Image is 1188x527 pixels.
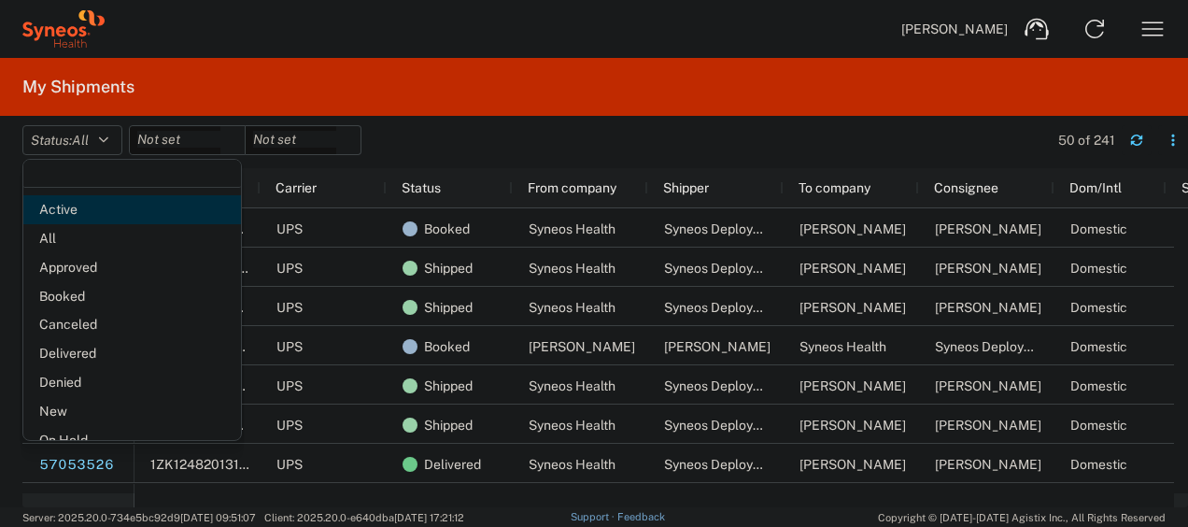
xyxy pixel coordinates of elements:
span: Shipped [424,366,473,406]
span: UPS [276,300,303,315]
input: Not set [130,126,245,154]
span: Syneos Deployments [664,418,790,433]
span: Jennifer Larter [799,261,906,276]
span: Delivered [23,339,241,368]
div: 50 of 241 [1058,132,1115,149]
span: Syneos Deployments [664,457,790,472]
span: 1ZK124820131121574 [150,457,282,472]
a: 57053526 [38,450,115,480]
span: [PERSON_NAME] [901,21,1008,37]
span: Syneos Health [529,300,615,315]
span: Syneos Health [529,378,615,393]
span: UPS [276,261,303,276]
span: Syneos Deployments [664,300,790,315]
span: Booked [424,327,470,366]
span: UPS [276,457,303,472]
span: All [23,224,241,253]
span: Syneos Deployments [935,339,1061,354]
span: Shipper [663,180,709,195]
span: Domestic [1070,378,1127,393]
span: Delivered [424,445,481,484]
span: Carrier [276,180,317,195]
span: Syneos Health [529,457,615,472]
span: Domestic [1070,339,1127,354]
a: Support [571,511,617,522]
a: 57053359 [38,490,115,520]
span: Status [402,180,441,195]
span: Juan Rios [799,378,906,393]
span: Denied [23,368,241,397]
button: Status:All [22,125,122,155]
a: Feedback [617,511,665,522]
span: Shipped [424,288,473,327]
span: Maureen Zook [935,457,1041,472]
span: Juan Rios [529,339,635,354]
span: Juan Rios [935,378,1041,393]
span: All [72,133,89,148]
span: UPS [276,221,303,236]
span: Syneos Health [799,339,886,354]
span: Syneos Health [529,418,615,433]
span: Douglas Jacobson [799,221,906,236]
span: Syneos Health [529,221,615,236]
span: Megan Tureaud [935,300,1041,315]
span: Syneos Deployments [664,221,790,236]
span: Syneos Deployments [664,378,790,393]
span: Shipped [424,484,473,523]
span: Syneos Health [529,261,615,276]
span: To company [799,180,870,195]
span: Active [23,195,241,224]
span: Consignee [934,180,998,195]
span: Approved [23,253,241,282]
span: Juan Rios [664,339,771,354]
span: Megan Tureaud [799,300,906,315]
span: UPS [276,418,303,433]
input: Not set [246,126,361,154]
span: Kelli Cureton-Hill [799,418,906,433]
span: Shipped [424,249,473,288]
h2: My Shipments [22,76,134,98]
span: Server: 2025.20.0-734e5bc92d9 [22,512,256,523]
span: Domestic [1070,221,1127,236]
span: Domestic [1070,300,1127,315]
span: Booked [23,282,241,311]
span: Canceled [23,310,241,339]
span: Jennifer Larter [935,261,1041,276]
span: Syneos Deployments [664,261,790,276]
span: On Hold [23,426,241,455]
span: Dom/Intl [1069,180,1122,195]
span: Booked [424,209,470,249]
span: Maureen Zook [799,457,906,472]
span: From company [528,180,616,195]
span: New [23,397,241,426]
span: Client: 2025.20.0-e640dba [264,512,464,523]
span: [DATE] 09:51:07 [180,512,256,523]
span: Domestic [1070,261,1127,276]
span: [DATE] 17:21:12 [394,512,464,523]
span: UPS [276,339,303,354]
span: Domestic [1070,418,1127,433]
span: Shipped [424,406,473,445]
span: Douglas Jacobson [935,221,1041,236]
span: Domestic [1070,457,1127,472]
span: Copyright © [DATE]-[DATE] Agistix Inc., All Rights Reserved [878,509,1166,526]
span: UPS [276,378,303,393]
span: Kelli Cureton-Hill [935,418,1041,433]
